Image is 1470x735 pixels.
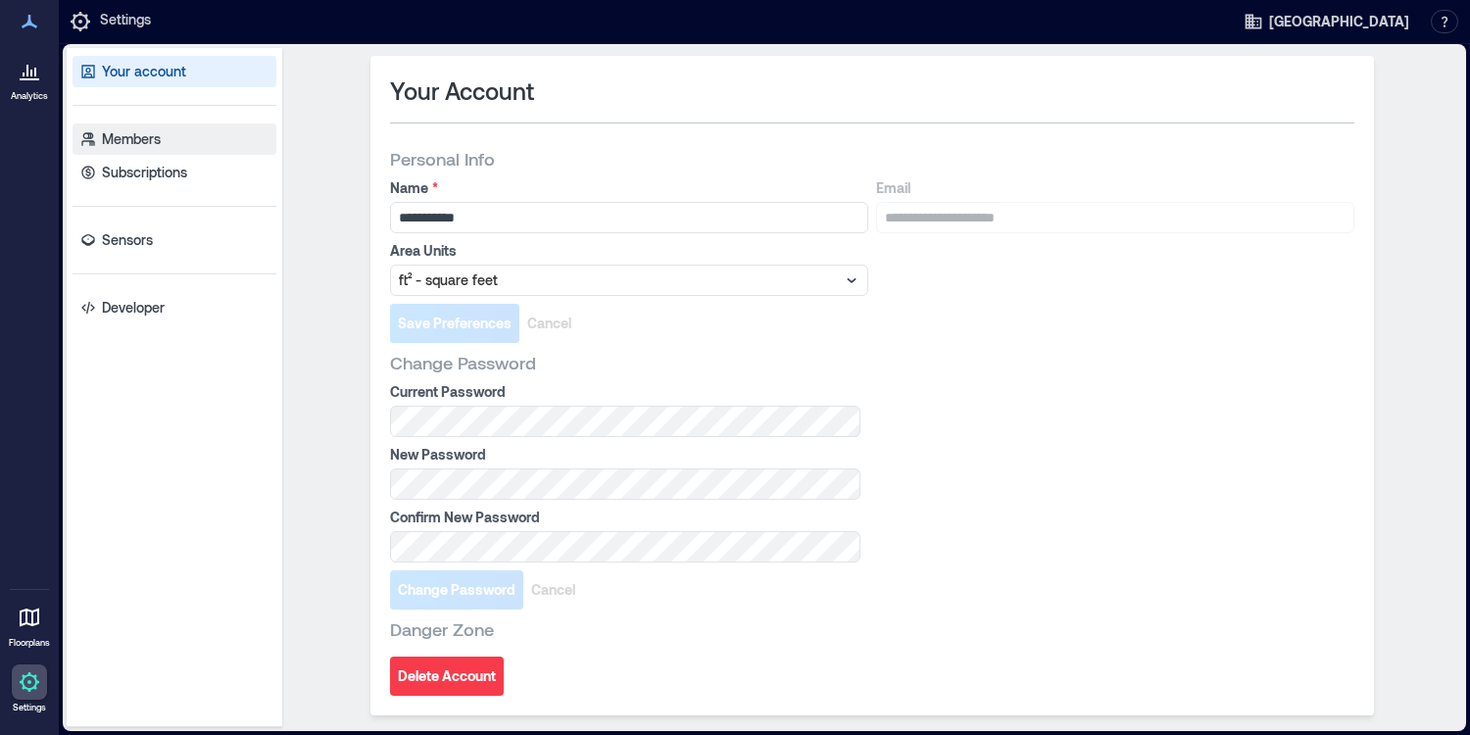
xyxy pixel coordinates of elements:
[398,580,515,600] span: Change Password
[390,75,534,107] span: Your Account
[519,304,579,343] button: Cancel
[390,382,857,402] label: Current Password
[390,508,857,527] label: Confirm New Password
[390,147,495,171] span: Personal Info
[13,702,46,713] p: Settings
[5,47,54,108] a: Analytics
[398,666,496,686] span: Delete Account
[73,292,276,323] a: Developer
[390,570,523,610] button: Change Password
[73,56,276,87] a: Your account
[390,445,857,465] label: New Password
[6,659,53,719] a: Settings
[390,304,519,343] button: Save Preferences
[390,617,494,641] span: Danger Zone
[390,178,864,198] label: Name
[102,129,161,149] p: Members
[876,178,1350,198] label: Email
[390,657,504,696] button: Delete Account
[1238,6,1415,37] button: [GEOGRAPHIC_DATA]
[398,314,512,333] span: Save Preferences
[73,224,276,256] a: Sensors
[102,230,153,250] p: Sensors
[390,351,536,374] span: Change Password
[1269,12,1409,31] span: [GEOGRAPHIC_DATA]
[11,90,48,102] p: Analytics
[527,314,571,333] span: Cancel
[73,123,276,155] a: Members
[523,570,583,610] button: Cancel
[102,298,165,318] p: Developer
[9,637,50,649] p: Floorplans
[100,10,151,33] p: Settings
[102,163,187,182] p: Subscriptions
[73,157,276,188] a: Subscriptions
[390,241,864,261] label: Area Units
[3,594,56,655] a: Floorplans
[102,62,186,81] p: Your account
[531,580,575,600] span: Cancel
